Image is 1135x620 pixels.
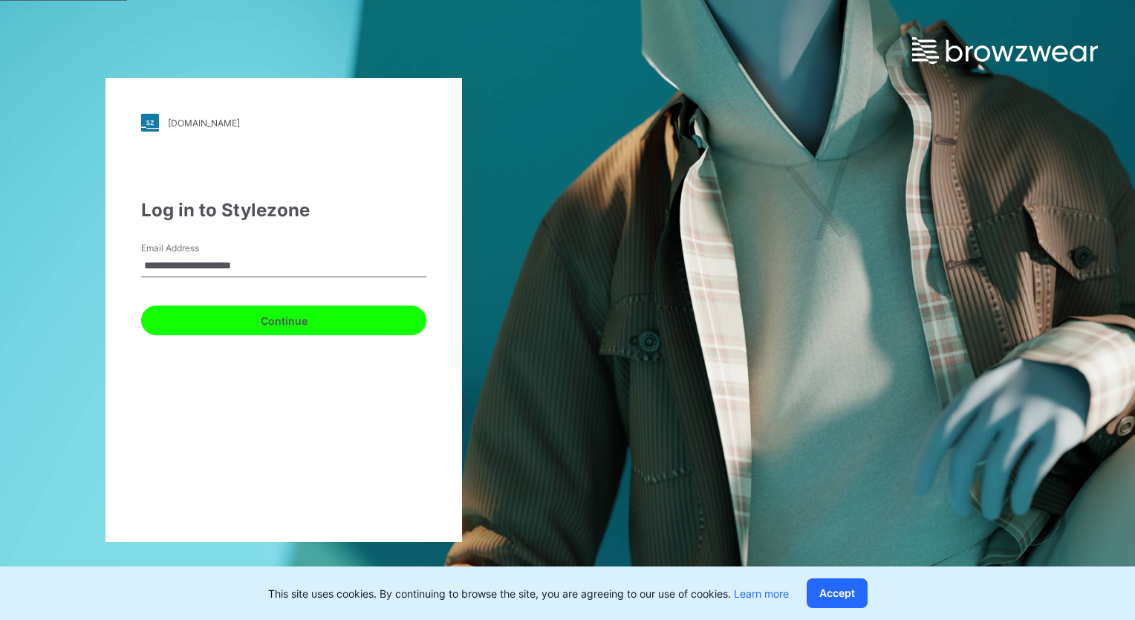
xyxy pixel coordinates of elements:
button: Continue [141,306,426,335]
button: Accept [807,578,868,608]
div: [DOMAIN_NAME] [168,117,240,129]
a: [DOMAIN_NAME] [141,114,426,132]
img: stylezone-logo.562084cfcfab977791bfbf7441f1a819.svg [141,114,159,132]
p: This site uses cookies. By continuing to browse the site, you are agreeing to our use of cookies. [268,586,789,601]
a: Learn more [734,587,789,600]
label: Email Address [141,242,245,255]
img: browzwear-logo.e42bd6dac1945053ebaf764b6aa21510.svg [912,37,1098,64]
div: Log in to Stylezone [141,197,426,224]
